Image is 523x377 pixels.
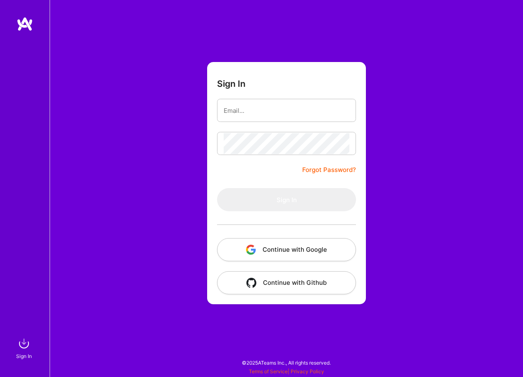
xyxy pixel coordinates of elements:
[217,238,356,261] button: Continue with Google
[16,335,32,352] img: sign in
[249,368,324,375] span: |
[17,335,32,360] a: sign inSign In
[249,368,288,375] a: Terms of Service
[50,352,523,373] div: © 2025 ATeams Inc., All rights reserved.
[291,368,324,375] a: Privacy Policy
[16,352,32,360] div: Sign In
[217,79,246,89] h3: Sign In
[217,188,356,211] button: Sign In
[217,271,356,294] button: Continue with Github
[246,245,256,255] img: icon
[302,165,356,175] a: Forgot Password?
[17,17,33,31] img: logo
[246,278,256,288] img: icon
[224,100,349,121] input: Email...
